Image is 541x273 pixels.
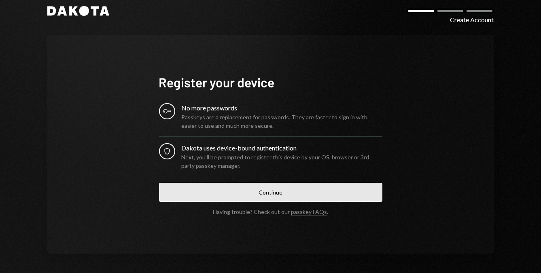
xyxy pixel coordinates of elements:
[182,103,382,113] div: No more passwords
[182,143,382,153] div: Dakota uses device-bound authentication
[182,153,382,170] div: Next, you’ll be prompted to register this device by your OS, browser or 3rd party passkey manager.
[450,15,494,25] div: Create Account
[159,183,382,202] button: Continue
[182,113,382,130] div: Passkeys are a replacement for passwords. They are faster to sign in with, easier to use and much...
[291,208,327,216] a: passkey FAQs
[159,74,382,90] h1: Register your device
[213,208,328,215] div: Having trouble? Check out our .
